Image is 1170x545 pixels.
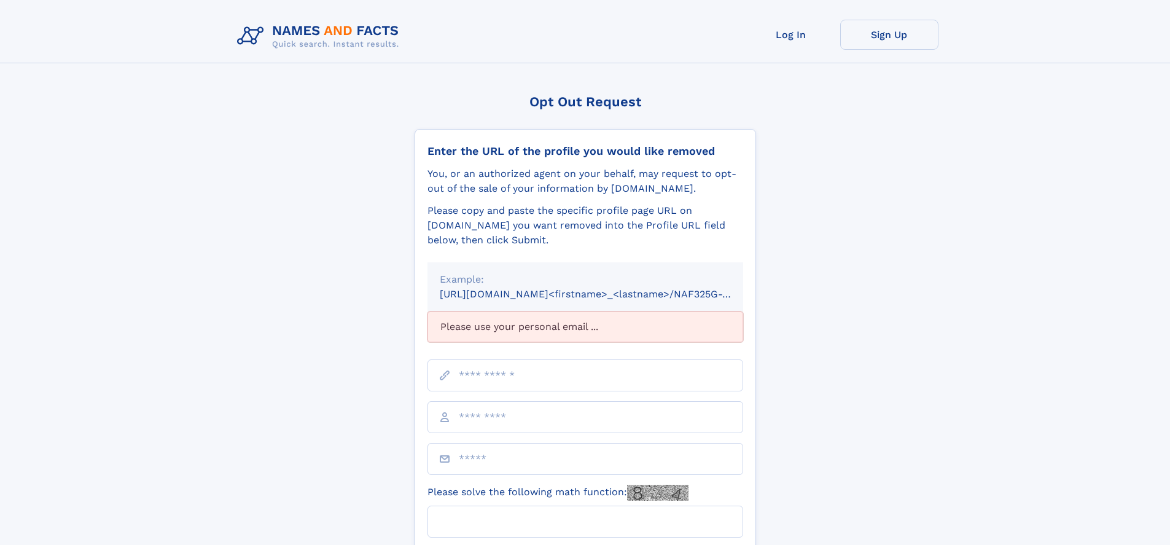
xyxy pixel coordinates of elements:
small: [URL][DOMAIN_NAME]<firstname>_<lastname>/NAF325G-xxxxxxxx [440,288,766,300]
a: Sign Up [840,20,938,50]
img: Logo Names and Facts [232,20,409,53]
div: Please use your personal email ... [427,312,743,342]
a: Log In [742,20,840,50]
label: Please solve the following math function: [427,485,688,501]
div: Enter the URL of the profile you would like removed [427,144,743,158]
div: Please copy and paste the specific profile page URL on [DOMAIN_NAME] you want removed into the Pr... [427,203,743,248]
div: You, or an authorized agent on your behalf, may request to opt-out of the sale of your informatio... [427,167,743,196]
div: Example: [440,272,731,287]
div: Opt Out Request [415,94,756,109]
